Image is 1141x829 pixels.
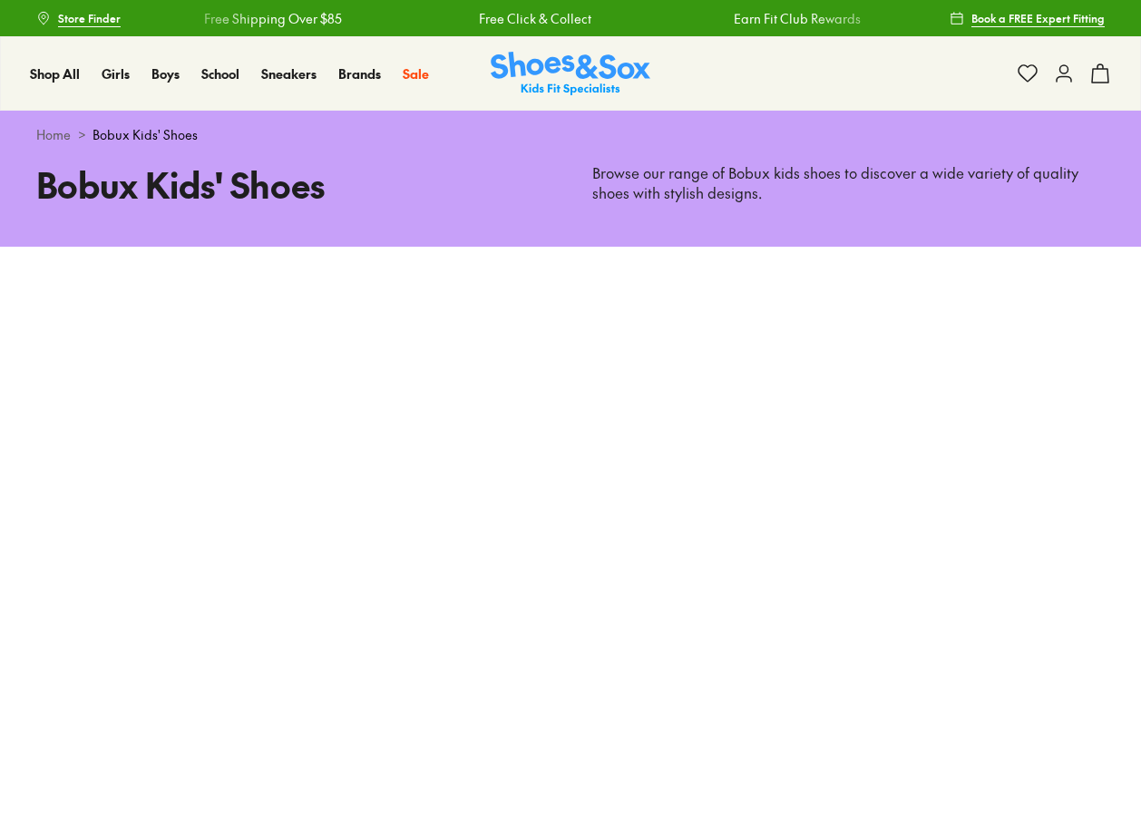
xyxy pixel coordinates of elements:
a: Sneakers [261,64,317,83]
span: Store Finder [58,10,121,26]
a: Free Shipping Over $85 [204,9,342,28]
a: Brands [338,64,381,83]
a: Free Click & Collect [479,9,591,28]
a: Earn Fit Club Rewards [734,9,861,28]
a: Shoes & Sox [491,52,650,96]
a: Home [36,125,71,144]
div: > [36,125,1105,144]
a: Girls [102,64,130,83]
a: Shop All [30,64,80,83]
a: Boys [151,64,180,83]
p: Browse our range of Bobux kids shoes to discover a wide variety of quality shoes with stylish des... [592,163,1105,203]
a: Sale [403,64,429,83]
h1: Bobux Kids' Shoes [36,159,549,210]
a: Store Finder [36,2,121,34]
a: School [201,64,239,83]
span: Book a FREE Expert Fitting [971,10,1105,26]
a: Book a FREE Expert Fitting [950,2,1105,34]
img: SNS_Logo_Responsive.svg [491,52,650,96]
span: Bobux Kids' Shoes [93,125,198,144]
